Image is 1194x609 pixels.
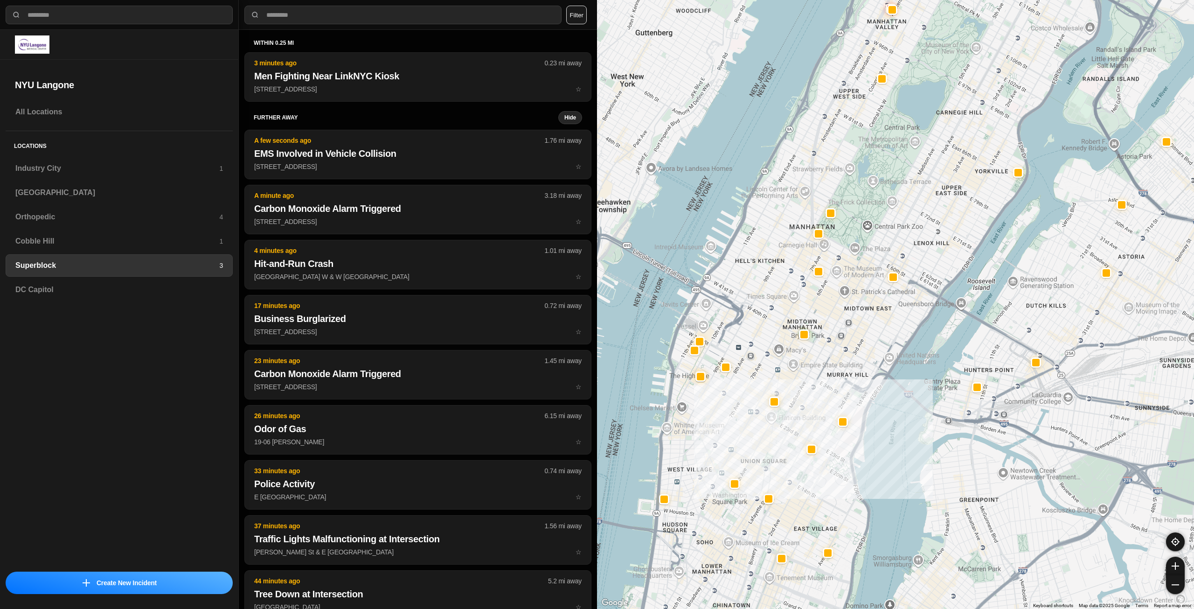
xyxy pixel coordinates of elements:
img: Google [599,597,630,609]
h2: Carbon Monoxide Alarm Triggered [254,367,582,380]
h2: Hit-and-Run Crash [254,257,582,270]
p: 4 [219,212,223,222]
button: 37 minutes ago1.56 mi awayTraffic Lights Malfunctioning at Intersection[PERSON_NAME] St & E [GEOG... [244,515,591,565]
p: [GEOGRAPHIC_DATA] W & W [GEOGRAPHIC_DATA] [254,272,582,281]
p: [STREET_ADDRESS] [254,162,582,171]
span: star [576,438,582,446]
span: star [576,383,582,391]
h5: Locations [6,131,233,157]
p: A minute ago [254,191,545,200]
img: icon [83,579,90,587]
button: 23 minutes ago1.45 mi awayCarbon Monoxide Alarm Triggered[STREET_ADDRESS]star [244,350,591,399]
button: recenter [1166,532,1185,551]
a: 17 minutes ago0.72 mi awayBusiness Burglarized[STREET_ADDRESS]star [244,328,591,336]
p: 1.56 mi away [545,521,582,531]
h3: [GEOGRAPHIC_DATA] [15,187,223,198]
button: 3 minutes ago0.23 mi awayMen Fighting Near LinkNYC Kiosk[STREET_ADDRESS]star [244,52,591,102]
h2: Tree Down at Intersection [254,588,582,601]
a: 33 minutes ago0.74 mi awayPolice ActivityE [GEOGRAPHIC_DATA]star [244,493,591,501]
a: Cobble Hill1 [6,230,233,252]
h5: within 0.25 mi [254,39,582,47]
a: 23 minutes ago1.45 mi awayCarbon Monoxide Alarm Triggered[STREET_ADDRESS]star [244,383,591,391]
button: 17 minutes ago0.72 mi awayBusiness Burglarized[STREET_ADDRESS]star [244,295,591,344]
p: 3 minutes ago [254,58,545,68]
button: Filter [566,6,587,24]
button: A minute ago3.18 mi awayCarbon Monoxide Alarm Triggered[STREET_ADDRESS]star [244,185,591,234]
p: 6.15 mi away [545,411,582,420]
a: All Locations [6,101,233,123]
img: search [12,10,21,20]
a: Orthopedic4 [6,206,233,228]
p: A few seconds ago [254,136,545,145]
h5: further away [254,114,558,121]
p: 5.2 mi away [548,576,582,586]
p: [PERSON_NAME] St & E [GEOGRAPHIC_DATA] [254,547,582,557]
p: 17 minutes ago [254,301,545,310]
a: Open this area in Google Maps (opens a new window) [599,597,630,609]
p: [STREET_ADDRESS] [254,217,582,226]
h2: Carbon Monoxide Alarm Triggered [254,202,582,215]
button: zoom-in [1166,557,1185,575]
button: 33 minutes ago0.74 mi awayPolice ActivityE [GEOGRAPHIC_DATA]star [244,460,591,510]
button: 26 minutes ago6.15 mi awayOdor of Gas19-06 [PERSON_NAME]star [244,405,591,455]
p: 44 minutes ago [254,576,548,586]
img: zoom-out [1172,581,1179,588]
p: E [GEOGRAPHIC_DATA] [254,492,582,502]
span: star [576,85,582,93]
span: star [576,493,582,501]
h2: EMS Involved in Vehicle Collision [254,147,582,160]
button: iconCreate New Incident [6,572,233,594]
span: Map data ©2025 Google [1079,603,1130,608]
p: 4 minutes ago [254,246,545,255]
p: 0.74 mi away [545,466,582,476]
p: 1.45 mi away [545,356,582,365]
p: 1.76 mi away [545,136,582,145]
h3: Cobble Hill [15,236,219,247]
img: logo [15,35,49,54]
a: Report a map error [1154,603,1191,608]
p: 0.72 mi away [545,301,582,310]
span: star [576,218,582,225]
p: 1.01 mi away [545,246,582,255]
a: Superblock3 [6,254,233,277]
span: star [576,548,582,556]
img: recenter [1171,538,1180,546]
h2: Odor of Gas [254,422,582,435]
h3: Superblock [15,260,219,271]
p: 19-06 [PERSON_NAME] [254,437,582,447]
h3: DC Capitol [15,284,223,295]
a: Industry City1 [6,157,233,180]
h2: NYU Langone [15,78,223,91]
a: A few seconds ago1.76 mi awayEMS Involved in Vehicle Collision[STREET_ADDRESS]star [244,162,591,170]
p: 23 minutes ago [254,356,545,365]
h3: All Locations [15,106,223,118]
p: [STREET_ADDRESS] [254,327,582,336]
h2: Men Fighting Near LinkNYC Kiosk [254,70,582,83]
p: 1 [219,237,223,246]
p: [STREET_ADDRESS] [254,382,582,392]
span: star [576,328,582,336]
a: DC Capitol [6,279,233,301]
img: zoom-in [1172,562,1179,570]
p: 0.23 mi away [545,58,582,68]
h2: Police Activity [254,477,582,490]
a: A minute ago3.18 mi awayCarbon Monoxide Alarm Triggered[STREET_ADDRESS]star [244,217,591,225]
p: Create New Incident [97,578,157,588]
button: Keyboard shortcuts [1033,602,1073,609]
h3: Orthopedic [15,211,219,223]
a: 37 minutes ago1.56 mi awayTraffic Lights Malfunctioning at Intersection[PERSON_NAME] St & E [GEOG... [244,548,591,556]
p: 3 [219,261,223,270]
small: Hide [564,114,576,121]
p: 3.18 mi away [545,191,582,200]
button: Hide [558,111,582,124]
p: 37 minutes ago [254,521,545,531]
p: 33 minutes ago [254,466,545,476]
a: Terms (opens in new tab) [1135,603,1148,608]
a: 4 minutes ago1.01 mi awayHit-and-Run Crash[GEOGRAPHIC_DATA] W & W [GEOGRAPHIC_DATA]star [244,273,591,280]
button: 4 minutes ago1.01 mi awayHit-and-Run Crash[GEOGRAPHIC_DATA] W & W [GEOGRAPHIC_DATA]star [244,240,591,289]
span: star [576,273,582,280]
p: 1 [219,164,223,173]
h2: Business Burglarized [254,312,582,325]
a: [GEOGRAPHIC_DATA] [6,182,233,204]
